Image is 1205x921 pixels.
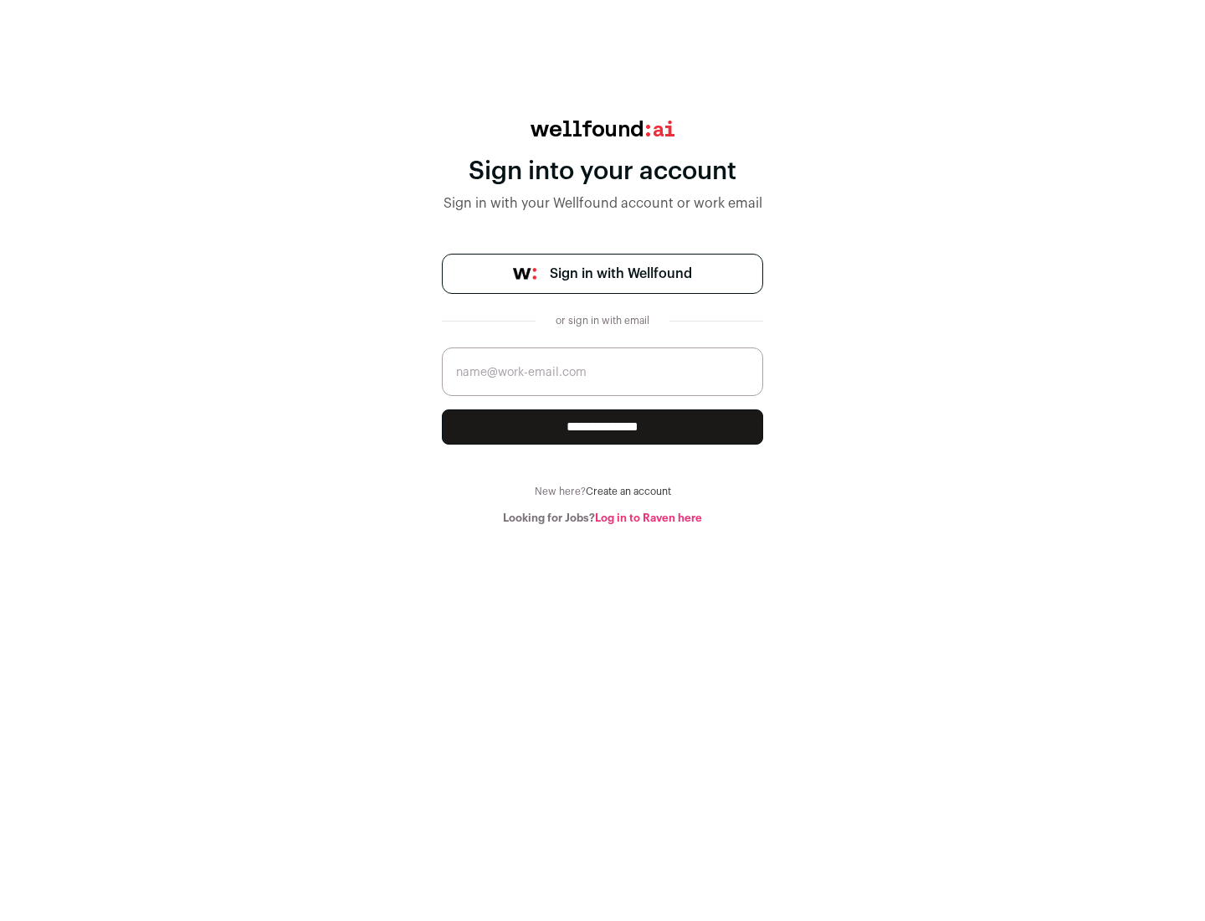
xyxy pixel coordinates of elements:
[442,485,763,498] div: New here?
[513,268,536,280] img: wellfound-symbol-flush-black-fb3c872781a75f747ccb3a119075da62bfe97bd399995f84a933054e44a575c4.png
[442,254,763,294] a: Sign in with Wellfound
[442,193,763,214] div: Sign in with your Wellfound account or work email
[442,157,763,187] div: Sign into your account
[442,512,763,525] div: Looking for Jobs?
[595,512,702,523] a: Log in to Raven here
[586,486,671,497] a: Create an account
[550,264,692,284] span: Sign in with Wellfound
[549,314,656,327] div: or sign in with email
[442,347,763,396] input: name@work-email.com
[531,121,674,136] img: wellfound:ai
